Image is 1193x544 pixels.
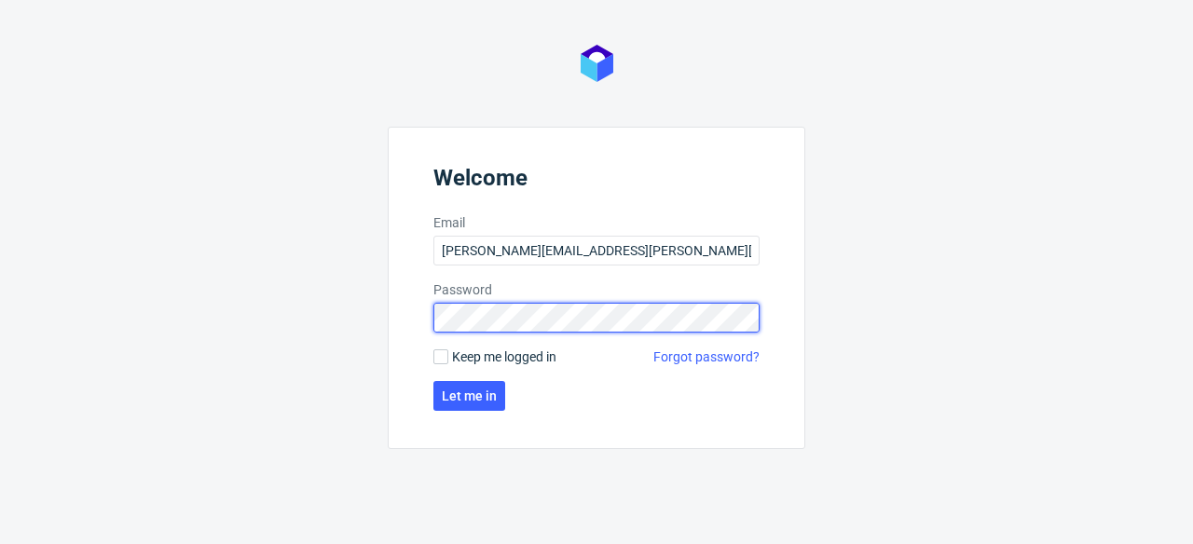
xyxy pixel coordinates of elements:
span: Let me in [442,389,497,402]
label: Email [433,213,760,232]
span: Keep me logged in [452,347,556,366]
label: Password [433,280,760,299]
button: Let me in [433,381,505,411]
header: Welcome [433,165,760,198]
input: you@youremail.com [433,236,760,265]
a: Forgot password? [653,347,760,366]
